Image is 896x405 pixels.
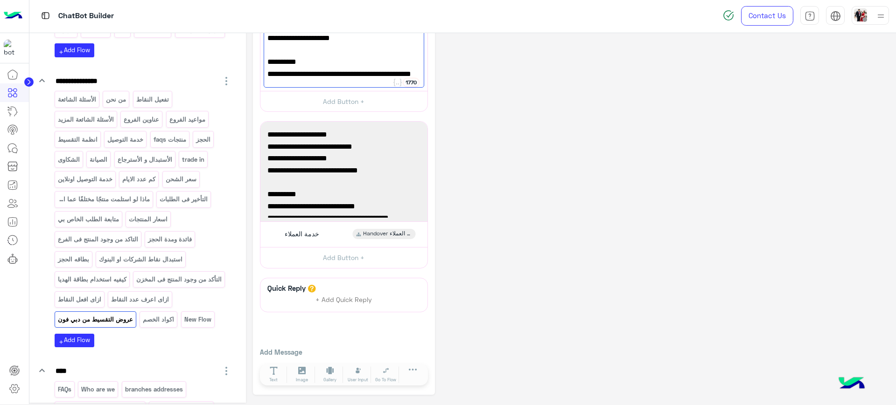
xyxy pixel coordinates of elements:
p: عناوين الفروع [123,114,160,125]
p: الصيانة [89,154,108,165]
button: + Add Quick Reply [309,293,379,307]
p: كم عدد الايام [122,174,156,185]
img: 1403182699927242 [4,40,21,56]
button: Add Button + [260,247,427,268]
img: spinner [723,10,734,21]
p: ChatBot Builder [58,10,114,22]
span: - 12/ 18 / 24 شهر بسعر قبل الخصم [267,165,420,177]
p: الشكاوى [57,154,80,165]
span: - 6 أشهر بسعر الخصم [267,152,420,165]
img: profile [875,10,887,22]
p: Add Message [260,347,428,357]
button: Text [261,366,287,383]
a: Contact Us [741,6,793,26]
span: + Add Quick Reply [315,295,372,303]
button: addAdd Flow [55,334,94,347]
button: Gallery [317,366,343,383]
p: بطاقه الحجز [57,254,90,265]
p: الحجز [196,134,211,145]
p: فائدة ومدة الحجز [147,234,193,245]
p: FAQs [57,384,72,395]
p: مواعيد الفروع [168,114,206,125]
p: Who are we [81,384,116,395]
button: Add Button + [260,91,427,112]
p: خدمة التوصيل اونلاين [57,174,113,185]
img: tab [830,11,841,21]
img: tab [40,10,51,21]
p: الأسئلة الشائعة المزيد [57,114,114,125]
button: addAdd Flow [55,43,94,57]
span: التقسيط بدون فوائد بدون مصاريف [267,141,420,153]
p: branches addresses [124,384,183,395]
span: ✅ بنك CIB [267,188,420,200]
p: من نحن [105,94,127,105]
p: تفعيل النقاط [135,94,169,105]
a: tab [800,6,819,26]
i: keyboard_arrow_down [36,75,48,86]
p: متابعة الطلب الخاص بي [57,214,119,225]
span: تقسيط حتى 60 شهر بسعر الكاش متاح بالفروع وأونلاين. [267,44,420,68]
i: add [58,49,64,55]
span: Handover خدمة العملاء [363,230,412,238]
span: التقسيط بدون فوائد بدون مصاريف [267,200,420,213]
p: اكواد الخصم [142,314,175,325]
span: User Input [348,377,368,383]
span: خدمة العملاء [285,230,319,238]
img: tab [805,11,815,21]
span: ✅ البنك الأهلي المصري [267,129,420,141]
img: userImage [854,8,867,21]
button: Image [289,366,315,383]
button: Add user attribute [392,78,403,87]
p: التأكد من وجود المنتج فى المخزن [136,274,223,285]
span: Go To Flow [375,377,396,383]
h6: Quick Reply [265,284,308,292]
div: Handover خدمة العملاء [352,229,415,239]
p: ازاى افعل النقاط [57,294,102,305]
p: استبدال نقاط الشركات او البنوك [98,254,183,265]
span: Image [296,377,308,383]
img: hulul-logo.png [835,368,868,400]
p: ازاى اعرف عدد النقاط [111,294,170,305]
div: 1770 [403,78,420,87]
span: ✅ فاليو : [267,33,420,45]
p: عروض التقسيط من دبي فون [57,314,133,325]
p: الأسئلة الشائعة [57,94,97,105]
p: ماذا لو استلمت منتجًا مختلفًا عما اشتريت؟ [57,194,150,205]
img: Logo [4,6,22,26]
p: منتجات faqs [153,134,187,145]
p: التأخير فى الطلبات [159,194,209,205]
p: New Flow [183,314,212,325]
p: خدمة التوصيل [107,134,144,145]
i: keyboard_arrow_down [36,365,48,376]
p: اسعار المنتجات [128,214,168,225]
p: انظمة التقسيط [57,134,98,145]
span: - 6 / 12 / 18 شهر بسعر الخصم لجميع المنتجات [267,212,420,224]
button: User Input [345,366,371,383]
button: Go To Flow [373,366,399,383]
i: add [58,339,64,345]
p: الأستبدال و الأسترجاع [117,154,173,165]
p: سعر الشحن [165,174,197,185]
p: التاكد من وجود المنتج فى الفرع [57,234,139,245]
span: Gallery [323,377,336,383]
span: Text [269,377,278,383]
p: trade in [182,154,205,165]
p: كيفيه استخدام بطاقة الهديا [57,274,127,285]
